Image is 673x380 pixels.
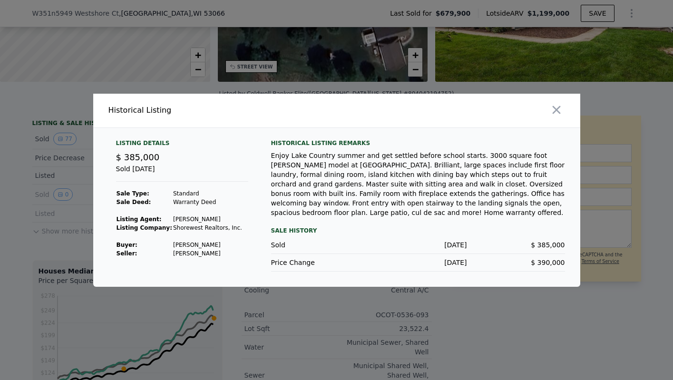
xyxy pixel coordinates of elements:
[173,241,243,249] td: [PERSON_NAME]
[531,241,565,249] span: $ 385,000
[531,259,565,266] span: $ 390,000
[117,242,137,248] strong: Buyer :
[369,240,467,250] div: [DATE]
[117,250,137,257] strong: Seller :
[271,225,565,236] div: Sale History
[271,151,565,217] div: Enjoy Lake Country summer and get settled before school starts. 3000 square foot [PERSON_NAME] mo...
[116,139,248,151] div: Listing Details
[173,249,243,258] td: [PERSON_NAME]
[117,190,149,197] strong: Sale Type:
[117,216,162,223] strong: Listing Agent:
[173,198,243,206] td: Warranty Deed
[173,189,243,198] td: Standard
[271,258,369,267] div: Price Change
[271,139,565,147] div: Historical Listing remarks
[271,240,369,250] div: Sold
[116,152,160,162] span: $ 385,000
[173,215,243,224] td: [PERSON_NAME]
[369,258,467,267] div: [DATE]
[116,164,248,182] div: Sold [DATE]
[117,199,151,205] strong: Sale Deed:
[108,105,333,116] div: Historical Listing
[173,224,243,232] td: Shorewest Realtors, Inc.
[117,224,172,231] strong: Listing Company:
